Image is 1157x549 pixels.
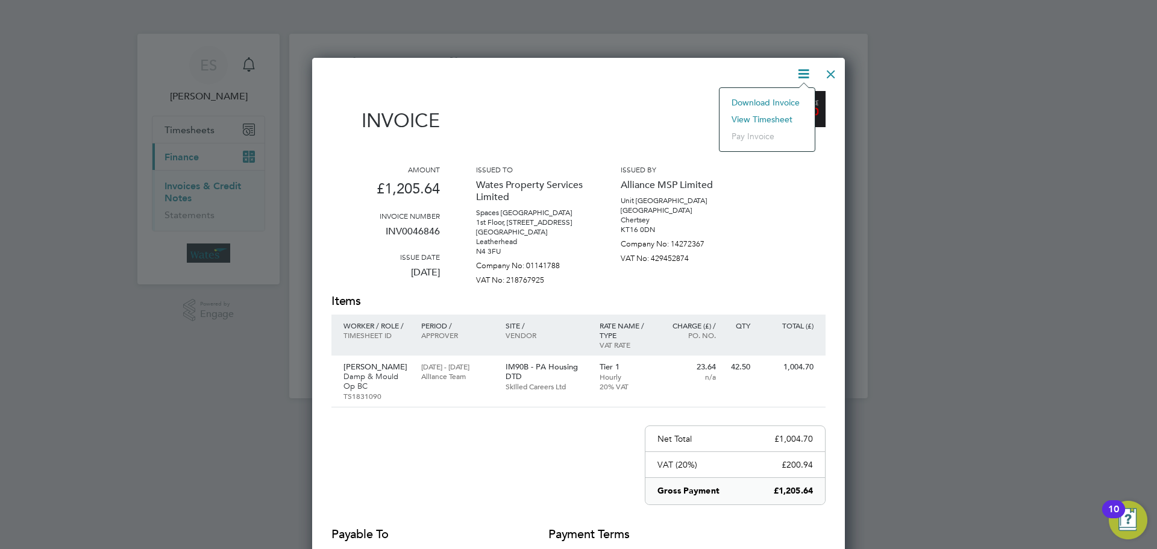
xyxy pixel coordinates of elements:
[476,218,585,227] p: 1st Floor, [STREET_ADDRESS]
[663,372,716,381] p: n/a
[1109,501,1147,539] button: Open Resource Center, 10 new notifications
[331,221,440,252] p: INV0046846
[600,372,652,381] p: Hourly
[621,165,729,174] h3: Issued by
[476,227,585,237] p: [GEOGRAPHIC_DATA]
[728,321,750,330] p: QTY
[343,372,409,391] p: Damp & Mould Op BC
[762,362,814,372] p: 1,004.70
[343,391,409,401] p: TS1831090
[343,330,409,340] p: Timesheet ID
[331,293,826,310] h2: Items
[421,321,493,330] p: Period /
[476,271,585,285] p: VAT No: 218767925
[476,174,585,208] p: Wates Property Services Limited
[506,321,588,330] p: Site /
[1108,509,1119,525] div: 10
[621,215,729,225] p: Chertsey
[657,433,692,444] p: Net Total
[600,321,652,340] p: Rate name / type
[782,459,813,470] p: £200.94
[476,165,585,174] h3: Issued to
[774,485,813,497] p: £1,205.64
[621,225,729,234] p: KT16 0DN
[663,362,716,372] p: 23.64
[728,362,750,372] p: 42.50
[343,321,409,330] p: Worker / Role /
[331,262,440,293] p: [DATE]
[663,330,716,340] p: Po. No.
[621,196,729,205] p: Unit [GEOGRAPHIC_DATA]
[476,246,585,256] p: N4 3FU
[331,109,440,132] h1: Invoice
[421,362,493,371] p: [DATE] - [DATE]
[600,381,652,391] p: 20% VAT
[331,174,440,211] p: £1,205.64
[663,321,716,330] p: Charge (£) /
[421,371,493,381] p: Alliance Team
[331,526,512,543] h2: Payable to
[548,526,657,543] h2: Payment terms
[331,252,440,262] h3: Issue date
[506,362,588,381] p: IM90B - PA Housing DTD
[726,128,809,145] li: Pay invoice
[726,94,809,111] li: Download Invoice
[476,256,585,271] p: Company No: 01141788
[774,433,813,444] p: £1,004.70
[331,165,440,174] h3: Amount
[600,362,652,372] p: Tier 1
[506,330,588,340] p: Vendor
[762,321,814,330] p: Total (£)
[726,111,809,128] li: View timesheet
[621,249,729,263] p: VAT No: 429452874
[506,381,588,391] p: Skilled Careers Ltd
[476,237,585,246] p: Leatherhead
[657,459,697,470] p: VAT (20%)
[421,330,493,340] p: Approver
[621,234,729,249] p: Company No: 14272367
[600,340,652,350] p: VAT rate
[476,208,585,218] p: Spaces [GEOGRAPHIC_DATA]
[343,362,409,372] p: [PERSON_NAME]
[621,174,729,196] p: Alliance MSP Limited
[621,205,729,215] p: [GEOGRAPHIC_DATA]
[657,485,720,497] p: Gross Payment
[331,211,440,221] h3: Invoice number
